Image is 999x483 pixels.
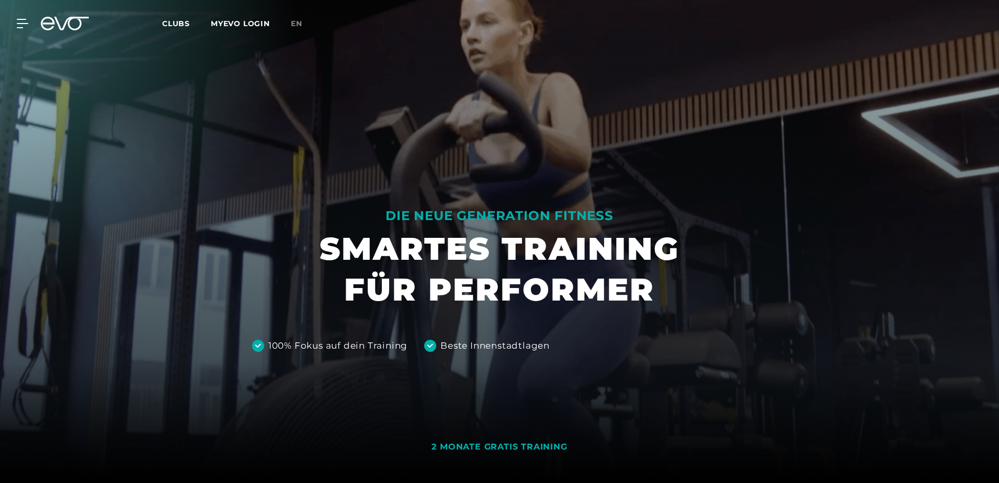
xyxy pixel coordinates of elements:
h1: SMARTES TRAINING FÜR PERFORMER [320,228,679,310]
a: MYEVO LOGIN [211,19,270,28]
div: DIE NEUE GENERATION FITNESS [320,208,679,224]
span: Clubs [162,19,190,28]
span: en [291,19,302,28]
a: en [291,18,315,30]
div: 100% Fokus auf dein Training [268,339,407,353]
a: Clubs [162,18,211,28]
div: 2 MONATE GRATIS TRAINING [432,442,567,453]
div: Beste Innenstadtlagen [440,339,550,353]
